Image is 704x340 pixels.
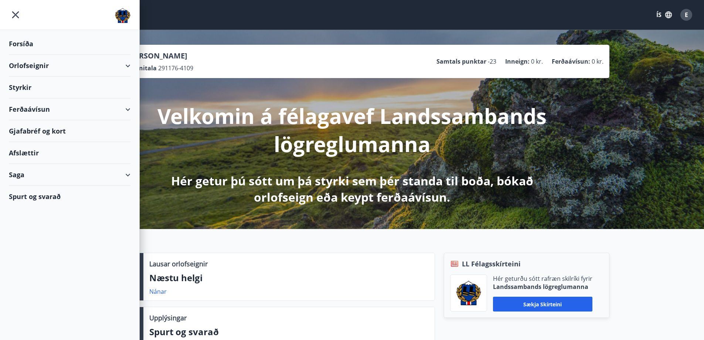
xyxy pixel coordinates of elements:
[493,275,592,283] p: Hér geturðu sótt rafræn skilríki fyrir
[436,57,486,65] p: Samtals punktar
[531,57,543,65] span: 0 kr.
[9,186,130,207] div: Spurt og svarað
[149,287,167,296] a: Nánar
[149,272,429,284] p: Næstu helgi
[157,102,547,158] p: Velkomin á félagavef Landssambands lögreglumanna
[127,64,157,72] p: Kennitala
[149,326,429,338] p: Spurt og svarað
[9,8,22,21] button: menu
[592,57,603,65] span: 0 kr.
[552,57,590,65] p: Ferðaávísun :
[9,142,130,164] div: Afslættir
[456,281,481,305] img: 1cqKbADZNYZ4wXUG0EC2JmCwhQh0Y6EN22Kw4FTY.png
[9,77,130,98] div: Styrkir
[488,57,496,65] span: -23
[505,57,530,65] p: Inneign :
[127,51,193,61] p: [PERSON_NAME]
[652,8,676,21] button: ÍS
[9,98,130,120] div: Ferðaávísun
[9,33,130,55] div: Forsíða
[9,55,130,77] div: Orlofseignir
[493,283,592,291] p: Landssambands lögreglumanna
[462,259,521,269] span: LL Félagsskírteini
[677,6,695,24] button: E
[115,8,130,23] img: union_logo
[149,259,208,269] p: Lausar orlofseignir
[149,313,187,323] p: Upplýsingar
[9,164,130,186] div: Saga
[157,173,547,205] p: Hér getur þú sótt um þá styrki sem þér standa til boða, bókað orlofseign eða keypt ferðaávísun.
[493,297,592,312] button: Sækja skírteini
[158,64,193,72] span: 291176-4109
[685,11,688,19] span: E
[9,120,130,142] div: Gjafabréf og kort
